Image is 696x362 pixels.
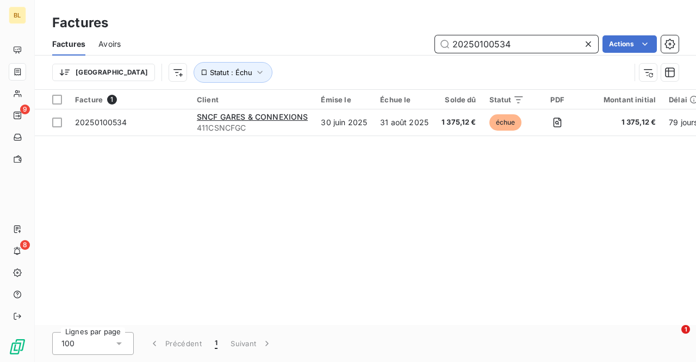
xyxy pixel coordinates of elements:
[489,95,525,104] div: Statut
[442,95,476,104] div: Solde dû
[197,112,308,121] span: SNCF GARES & CONNEXIONS
[537,95,577,104] div: PDF
[591,95,656,104] div: Montant initial
[681,325,690,334] span: 1
[380,95,428,104] div: Échue le
[208,332,224,355] button: 1
[314,109,374,136] td: 30 juin 2025
[591,117,656,128] span: 1 375,12 €
[61,338,74,349] span: 100
[75,118,127,127] span: 20250100534
[20,105,30,114] span: 9
[435,35,598,53] input: Rechercher
[9,7,26,24] div: BL
[215,338,217,349] span: 1
[107,95,117,105] span: 1
[142,332,208,355] button: Précédent
[194,62,272,83] button: Statut : Échu
[659,325,685,351] iframe: Intercom live chat
[52,39,85,50] span: Factures
[374,109,435,136] td: 31 août 2025
[489,114,522,131] span: échue
[75,95,103,104] span: Facture
[197,95,308,104] div: Client
[224,332,279,355] button: Suivant
[52,64,155,81] button: [GEOGRAPHIC_DATA]
[442,117,476,128] span: 1 375,12 €
[20,240,30,250] span: 8
[210,68,252,77] span: Statut : Échu
[9,338,26,355] img: Logo LeanPay
[321,95,367,104] div: Émise le
[197,122,308,133] span: 411CSNCFGC
[602,35,657,53] button: Actions
[52,13,108,33] h3: Factures
[98,39,121,50] span: Avoirs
